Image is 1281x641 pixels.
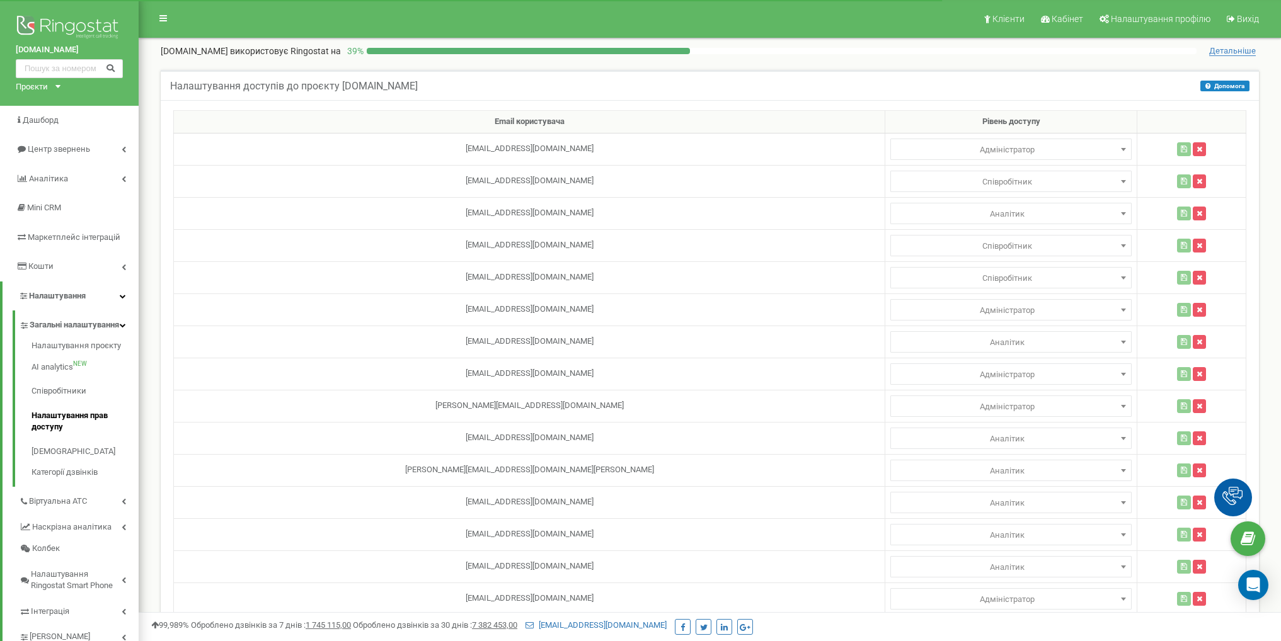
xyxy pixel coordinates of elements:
a: [DOMAIN_NAME] [16,44,123,56]
span: Детальніше [1209,46,1256,56]
td: [EMAIL_ADDRESS][DOMAIN_NAME] [174,229,885,261]
td: [EMAIL_ADDRESS][DOMAIN_NAME] [174,326,885,358]
td: [EMAIL_ADDRESS][DOMAIN_NAME] [174,165,885,197]
span: Аналітик [895,559,1127,576]
span: Загальні налаштування [30,319,119,331]
span: Оброблено дзвінків за 7 днів : [191,620,351,630]
span: Адміністратор [895,398,1127,416]
span: Адміністратор [890,395,1132,417]
span: Mini CRM [27,203,61,212]
span: Адміністратор [890,139,1132,160]
span: Маркетплейс інтеграцій [28,232,120,242]
span: Адміністратор [890,460,1132,481]
span: Кошти [28,261,54,271]
th: Рівень доступу [885,111,1137,133]
td: [EMAIL_ADDRESS][DOMAIN_NAME] [174,486,885,518]
a: Загальні налаштування [19,310,139,336]
span: Адміністратор [890,299,1132,320]
p: [DOMAIN_NAME] [161,45,341,57]
span: Адміністратор [890,171,1132,192]
span: Адміністратор [890,428,1132,449]
td: [EMAIL_ADDRESS][DOMAIN_NAME] [174,133,885,165]
span: Співробітник [895,269,1127,287]
span: Адміністратор [895,591,1127,608]
td: [EMAIL_ADDRESS][DOMAIN_NAME] [174,197,885,229]
a: AI analyticsNEW [32,355,139,380]
h5: Налаштування доступів до проєкту [DOMAIN_NAME] [170,81,418,92]
a: Колбек [19,538,139,560]
span: Адміністратор [895,141,1127,159]
td: [PERSON_NAME][EMAIL_ADDRESS][DOMAIN_NAME] [174,390,885,422]
div: Open Intercom Messenger [1238,570,1268,600]
span: Клієнти [992,14,1025,24]
u: 1 745 115,00 [306,620,351,630]
span: Адміністратор [890,203,1132,224]
span: використовує Ringostat на [230,46,341,56]
td: [EMAIL_ADDRESS][DOMAIN_NAME] [174,422,885,454]
td: [EMAIL_ADDRESS][DOMAIN_NAME] [174,582,885,615]
td: [EMAIL_ADDRESS][DOMAIN_NAME] [174,293,885,326]
span: Налаштування профілю [1111,14,1210,24]
span: Адміністратор [890,331,1132,353]
span: Центр звернень [28,144,90,154]
td: [EMAIL_ADDRESS][DOMAIN_NAME] [174,358,885,390]
th: Email користувача [174,111,885,133]
span: Адміністратор [890,492,1132,513]
div: Проєкти [16,81,48,93]
span: Адміністратор [895,302,1127,319]
span: Аналітик [895,205,1127,223]
span: Аналітик [895,430,1127,448]
span: Аналітик [895,494,1127,512]
span: Адміністратор [890,556,1132,577]
span: Налаштування [29,291,86,300]
span: Колбек [32,543,60,555]
u: 7 382 453,00 [472,620,517,630]
span: Співробітник [895,237,1127,255]
span: Аналiтика [29,174,68,183]
button: Допомога [1200,81,1249,91]
td: [EMAIL_ADDRESS][DOMAIN_NAME] [174,550,885,582]
span: Адміністратор [890,235,1132,256]
a: Віртуальна АТС [19,487,139,513]
span: Адміністратор [890,363,1132,385]
a: Налаштування прав доступу [32,404,139,440]
span: Аналітик [895,462,1127,480]
span: Дашборд [23,115,59,125]
span: Наскрізна аналітика [32,521,112,533]
input: Пошук за номером [16,59,123,78]
span: Аналітик [895,334,1127,351]
span: Адміністратор [890,267,1132,288]
td: [EMAIL_ADDRESS][DOMAIN_NAME] [174,518,885,550]
span: Аналітик [895,526,1127,544]
a: [DEMOGRAPHIC_DATA] [32,440,139,464]
p: 39 % [341,45,367,57]
span: Налаштування Ringostat Smart Phone [31,569,122,592]
td: [EMAIL_ADDRESS][DOMAIN_NAME] [174,261,885,293]
a: [EMAIL_ADDRESS][DOMAIN_NAME] [526,620,667,630]
span: Кабінет [1052,14,1083,24]
span: Віртуальна АТС [29,496,87,508]
span: Адміністратор [890,588,1132,610]
img: Ringostat logo [16,13,123,44]
a: Налаштування [3,281,139,311]
span: Інтеграція [31,606,69,618]
a: Наскрізна аналітика [19,513,139,538]
td: [PERSON_NAME][EMAIL_ADDRESS][DOMAIN_NAME][PERSON_NAME] [174,454,885,486]
span: Адміністратор [895,366,1127,383]
span: Співробітник [895,173,1127,191]
span: Вихід [1237,14,1259,24]
a: Налаштування Ringostat Smart Phone [19,560,139,597]
a: Категорії дзвінків [32,464,139,479]
a: Налаштування проєкту [32,341,139,356]
span: Адміністратор [890,524,1132,545]
a: Інтеграція [19,597,139,623]
a: Співробітники [32,380,139,404]
span: 99,989% [151,620,189,630]
span: Оброблено дзвінків за 30 днів : [353,620,517,630]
